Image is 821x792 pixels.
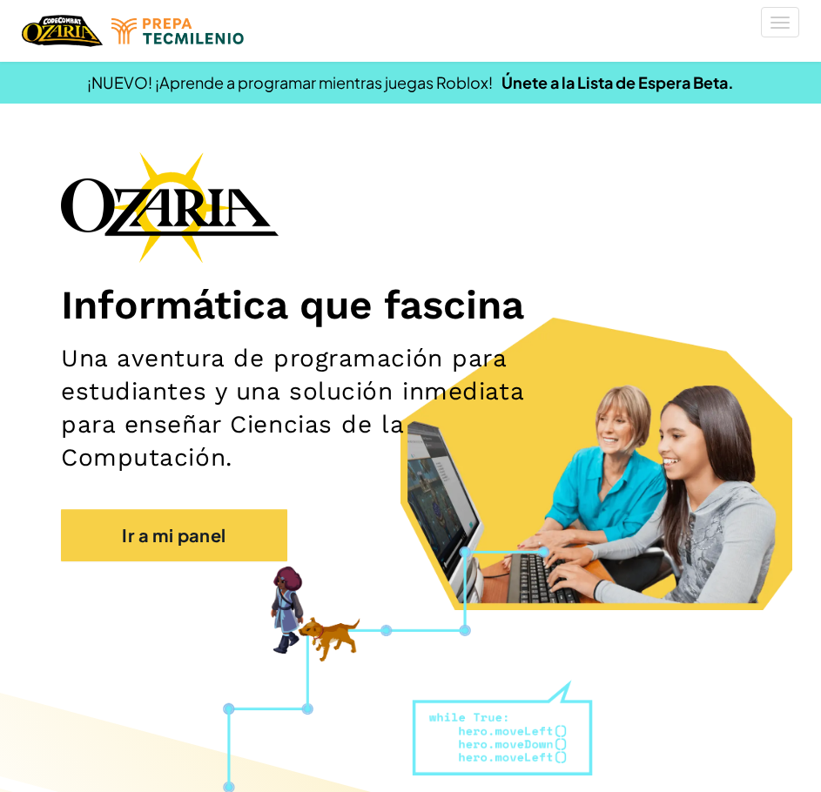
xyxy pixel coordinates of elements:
h1: Informática que fascina [61,280,760,329]
img: Tecmilenio logo [111,18,244,44]
img: Ozaria branding logo [61,151,279,263]
a: Ozaria by CodeCombat logo [22,13,103,49]
img: Home [22,13,103,49]
h2: Una aventura de programación para estudiantes y una solución inmediata para enseñar Ciencias de l... [61,342,529,474]
span: ¡NUEVO! ¡Aprende a programar mientras juegas Roblox! [87,72,493,92]
a: Ir a mi panel [61,509,287,561]
a: Únete a la Lista de Espera Beta. [501,72,734,92]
